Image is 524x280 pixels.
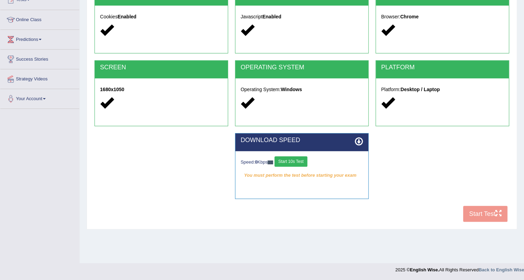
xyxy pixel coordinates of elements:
[0,69,79,87] a: Strategy Videos
[262,14,281,19] strong: Enabled
[410,267,439,272] strong: English Wise.
[0,89,79,106] a: Your Account
[241,137,363,144] h2: DOWNLOAD SPEED
[0,30,79,47] a: Predictions
[241,170,363,181] em: You must perform the test before starting your exam
[241,64,363,71] h2: OPERATING SYSTEM
[479,267,524,272] a: Back to English Wise
[400,87,440,92] strong: Desktop / Laptop
[400,14,418,19] strong: Chrome
[381,64,504,71] h2: PLATFORM
[255,159,257,165] strong: 0
[241,14,363,19] h5: Javascript
[281,87,302,92] strong: Windows
[118,14,136,19] strong: Enabled
[268,160,273,164] img: ajax-loader-fb-connection.gif
[241,156,363,168] div: Speed: Kbps
[395,263,524,273] div: 2025 © All Rights Reserved
[100,87,124,92] strong: 1680x1050
[381,14,504,19] h5: Browser:
[274,156,307,167] button: Start 10s Test
[100,14,223,19] h5: Cookies
[241,87,363,92] h5: Operating System:
[100,64,223,71] h2: SCREEN
[0,10,79,27] a: Online Class
[0,50,79,67] a: Success Stories
[381,87,504,92] h5: Platform:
